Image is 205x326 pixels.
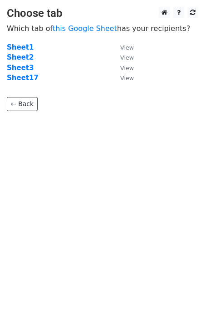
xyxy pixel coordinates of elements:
[53,24,117,33] a: this Google Sheet
[120,44,134,51] small: View
[111,43,134,51] a: View
[111,53,134,61] a: View
[111,64,134,72] a: View
[120,54,134,61] small: View
[7,97,38,111] a: ← Back
[7,24,198,33] p: Which tab of has your recipients?
[7,74,39,82] a: Sheet17
[120,75,134,81] small: View
[7,64,34,72] a: Sheet3
[7,7,198,20] h3: Choose tab
[111,74,134,82] a: View
[7,53,34,61] a: Sheet2
[120,65,134,71] small: View
[7,43,34,51] a: Sheet1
